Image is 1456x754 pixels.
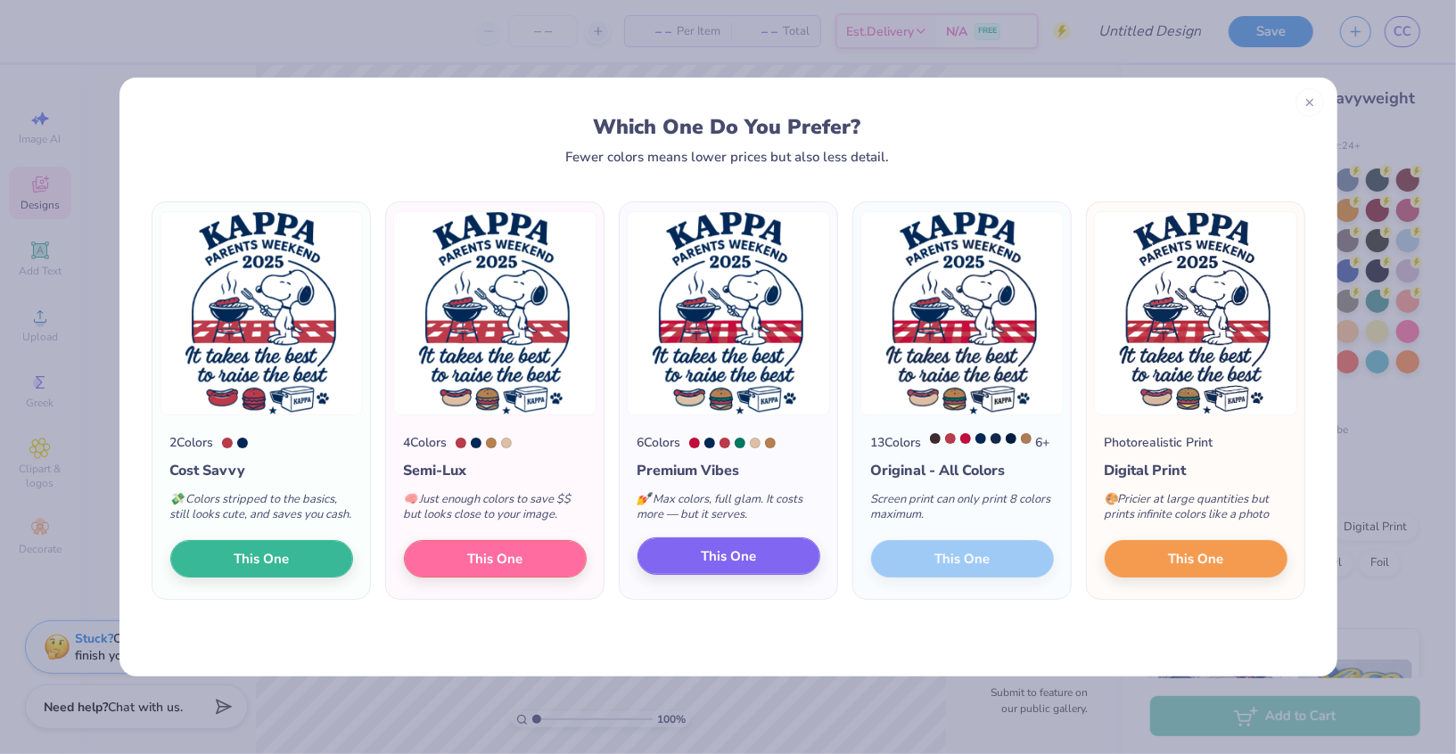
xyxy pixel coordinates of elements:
[1021,433,1032,444] div: 4645 C
[404,491,418,507] span: 🧠
[945,433,956,444] div: 703 C
[170,491,185,507] span: 💸
[750,438,761,448] div: 4675 C
[456,438,466,448] div: 703 C
[404,433,448,452] div: 4 Colors
[1105,433,1213,452] div: Photorealistic Print
[170,460,353,481] div: Cost Savvy
[991,433,1001,444] div: 2767 C
[160,211,363,415] img: 2 color option
[1105,460,1287,481] div: Digital Print
[404,460,587,481] div: Semi-Lux
[930,433,941,444] div: Black 5 C
[1094,211,1297,415] img: Photorealistic preview
[860,211,1064,415] img: 13 color option
[234,549,289,570] span: This One
[393,211,596,415] img: 4 color option
[501,438,512,448] div: 4675 C
[170,433,214,452] div: 2 Colors
[765,438,776,448] div: 729 C
[486,438,497,448] div: 729 C
[871,460,1054,481] div: Original - All Colors
[1105,491,1119,507] span: 🎨
[168,115,1287,139] div: Which One Do You Prefer?
[638,460,820,481] div: Premium Vibes
[1168,549,1223,570] span: This One
[222,438,233,448] div: 703 C
[170,481,353,540] div: Colors stripped to the basics, still looks cute, and saves you cash.
[689,438,700,448] div: 193 C
[1105,481,1287,540] div: Pricier at large quantities but prints infinite colors like a photo
[237,438,248,448] div: 295 C
[404,540,587,578] button: This One
[704,438,715,448] div: 295 C
[1105,540,1287,578] button: This One
[627,211,830,415] img: 6 color option
[701,546,756,567] span: This One
[170,540,353,578] button: This One
[735,438,745,448] div: 335 C
[871,433,922,452] div: 13 Colors
[638,481,820,540] div: Max colors, full glam. It costs more — but it serves.
[871,481,1054,540] div: Screen print can only print 8 colors maximum.
[930,433,1050,452] div: 6 +
[1006,433,1016,444] div: 282 C
[975,433,986,444] div: 295 C
[960,433,971,444] div: 193 C
[467,549,522,570] span: This One
[404,481,587,540] div: Just enough colors to save $$ but looks close to your image.
[471,438,481,448] div: 295 C
[565,150,889,164] div: Fewer colors means lower prices but also less detail.
[638,433,681,452] div: 6 Colors
[638,491,652,507] span: 💅
[638,537,820,575] button: This One
[720,438,730,448] div: 703 C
